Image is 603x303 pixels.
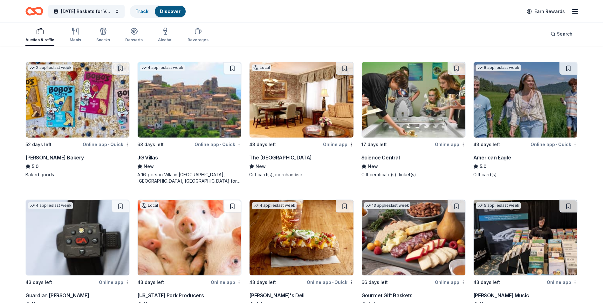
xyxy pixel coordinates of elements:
[48,5,125,18] button: [DATE] Baskets for Veterans
[25,279,52,286] div: 43 days left
[545,28,578,40] button: Search
[96,25,110,46] button: Snacks
[188,25,209,46] button: Beverages
[362,62,465,138] img: Image for Science Central
[26,200,129,275] img: Image for Guardian Angel Device
[25,154,84,161] div: [PERSON_NAME] Bakery
[25,292,89,299] div: Guardian [PERSON_NAME]
[28,202,73,209] div: 4 applies last week
[195,140,242,148] div: Online app Quick
[556,142,557,147] span: •
[476,202,521,209] div: 5 applies last week
[125,25,143,46] button: Desserts
[249,141,276,148] div: 43 days left
[140,202,159,209] div: Local
[138,62,241,138] img: Image for JG Villas
[473,62,578,178] a: Image for American Eagle8 applieslast week43 days leftOnline app•QuickAmerican Eagle5.0Gift card(s)
[249,172,353,178] div: Gift card(s), merchandise
[249,62,353,178] a: Image for The Brown HotelLocal43 days leftOnline appThe [GEOGRAPHIC_DATA]NewGift card(s), merchan...
[332,280,333,285] span: •
[160,9,181,14] a: Discover
[547,278,578,286] div: Online app
[137,62,242,184] a: Image for JG Villas4 applieslast week68 days leftOnline app•QuickJG VillasNewA 16-person Villa in...
[361,141,387,148] div: 17 days left
[435,140,466,148] div: Online app
[252,202,297,209] div: 4 applies last week
[523,6,569,17] a: Earn Rewards
[32,163,38,170] span: 5.0
[364,202,410,209] div: 13 applies last week
[25,4,43,19] a: Home
[99,278,130,286] div: Online app
[70,25,81,46] button: Meals
[256,163,266,170] span: New
[474,200,577,275] img: Image for Alfred Music
[25,172,130,178] div: Baked goods
[211,278,242,286] div: Online app
[435,278,466,286] div: Online app
[125,37,143,43] div: Desserts
[473,172,578,178] div: Gift card(s)
[144,163,154,170] span: New
[188,37,209,43] div: Beverages
[249,279,276,286] div: 43 days left
[557,30,572,38] span: Search
[96,37,110,43] div: Snacks
[250,200,353,275] img: Image for Jason's Deli
[361,279,388,286] div: 66 days left
[250,62,353,138] img: Image for The Brown Hotel
[25,37,54,43] div: Auction & raffle
[473,154,511,161] div: American Eagle
[362,200,465,275] img: Image for Gourmet Gift Baskets
[158,37,172,43] div: Alcohol
[473,279,500,286] div: 43 days left
[140,64,185,71] div: 4 applies last week
[361,62,466,178] a: Image for Science Central17 days leftOnline appScience CentralNewGift certificate(s), ticket(s)
[70,37,81,43] div: Meals
[323,140,354,148] div: Online app
[158,25,172,46] button: Alcohol
[307,278,354,286] div: Online app Quick
[480,163,486,170] span: 5.0
[25,141,51,148] div: 52 days left
[361,292,413,299] div: Gourmet Gift Baskets
[137,154,158,161] div: JG Villas
[249,292,304,299] div: [PERSON_NAME]'s Deli
[25,25,54,46] button: Auction & raffle
[137,141,164,148] div: 68 days left
[138,200,241,275] img: Image for Kentucky Pork Producers
[137,279,164,286] div: 43 days left
[83,140,130,148] div: Online app Quick
[28,64,73,71] div: 2 applies last week
[252,64,271,71] div: Local
[361,172,466,178] div: Gift certificate(s), ticket(s)
[61,8,112,15] span: [DATE] Baskets for Veterans
[137,172,242,184] div: A 16-person Villa in [GEOGRAPHIC_DATA], [GEOGRAPHIC_DATA], [GEOGRAPHIC_DATA] for 7days/6nights (R...
[531,140,578,148] div: Online app Quick
[26,62,129,138] img: Image for Bobo's Bakery
[473,292,529,299] div: [PERSON_NAME] Music
[130,5,186,18] button: TrackDiscover
[476,64,521,71] div: 8 applies last week
[135,9,148,14] a: Track
[368,163,378,170] span: New
[361,154,400,161] div: Science Central
[137,292,204,299] div: [US_STATE] Pork Producers
[249,154,312,161] div: The [GEOGRAPHIC_DATA]
[474,62,577,138] img: Image for American Eagle
[473,141,500,148] div: 43 days left
[220,142,221,147] span: •
[108,142,109,147] span: •
[25,62,130,178] a: Image for Bobo's Bakery2 applieslast week52 days leftOnline app•Quick[PERSON_NAME] Bakery5.0Baked...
